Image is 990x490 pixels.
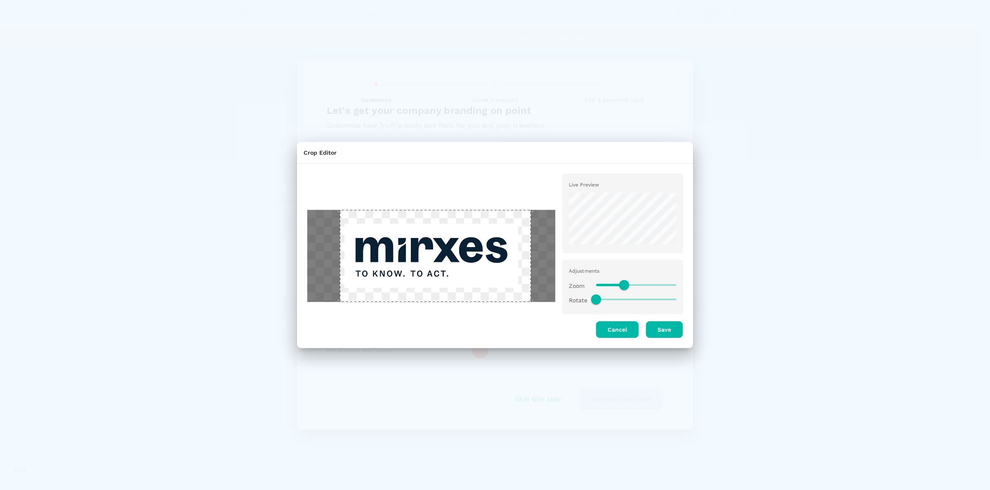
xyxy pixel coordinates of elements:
p: Zoom [569,282,589,290]
p: Rotate [569,296,589,304]
span: Adjustments [569,268,600,274]
span: Live Preview [569,182,599,188]
button: Save [646,321,683,338]
div: Use the arrow keys to move the crop selection area [340,210,531,302]
div: Crop Editor [304,148,686,157]
button: Cancel [596,321,639,338]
